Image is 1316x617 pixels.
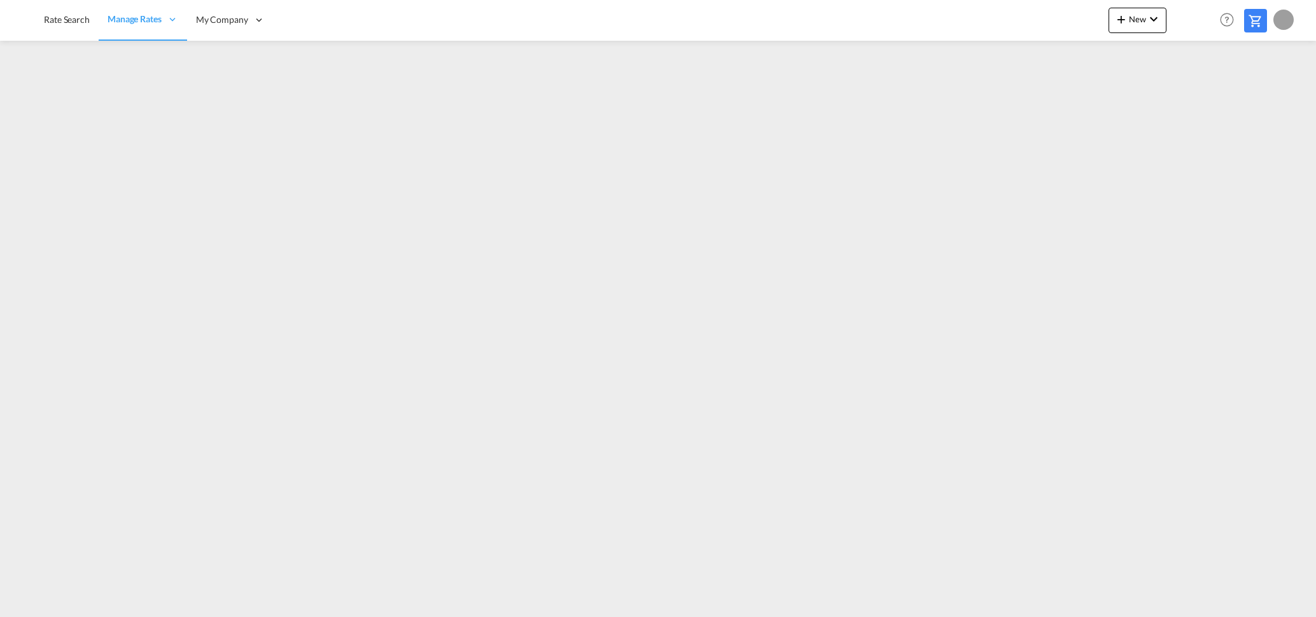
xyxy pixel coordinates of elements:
span: Rate Search [44,14,90,25]
span: Help [1216,9,1238,31]
div: Help [1216,9,1244,32]
md-icon: icon-plus 400-fg [1114,11,1129,27]
span: Manage Rates [108,13,162,25]
button: icon-plus 400-fgNewicon-chevron-down [1109,8,1166,33]
span: New [1114,14,1161,24]
span: My Company [196,13,248,26]
md-icon: icon-chevron-down [1146,11,1161,27]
